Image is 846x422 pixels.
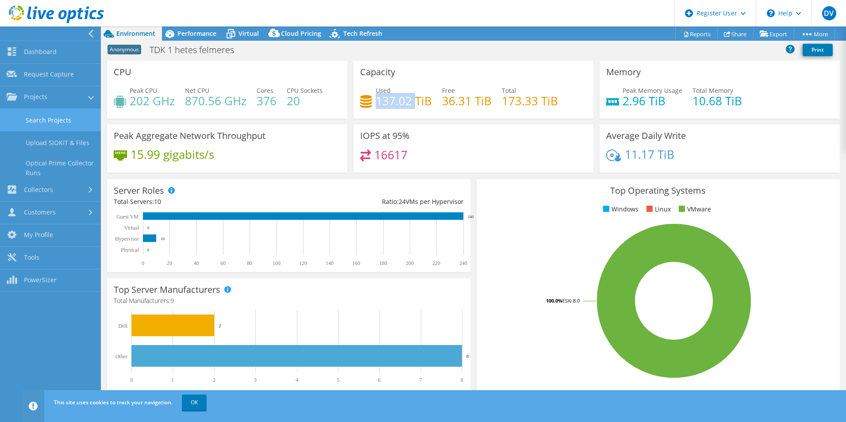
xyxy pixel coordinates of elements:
[466,353,469,359] text: 8
[238,29,259,38] span: Virtual
[108,45,141,54] span: Anonymous
[185,96,246,106] h4: 870.56 GHz
[220,260,226,266] text: 60
[483,186,833,196] h3: Top Operating Systems
[142,260,144,266] text: 0
[130,96,175,106] h4: 202 GHz
[114,67,131,77] h3: CPU
[114,131,265,141] h3: Peak Aggregate Network Throughput
[213,377,215,383] text: 2
[170,296,174,305] span: 9
[154,197,161,206] span: 10
[623,86,682,95] span: Peak Memory Usage
[606,67,641,77] h3: Memory
[299,260,307,266] text: 120
[767,9,775,17] svg: \n
[288,197,463,207] div: Ratio: VMs per Hypervisor
[432,260,440,266] text: 220
[177,29,216,38] span: Performance
[130,377,133,383] text: 0
[219,323,221,328] text: 2
[352,260,360,266] text: 160
[343,29,382,38] span: Tech Refresh
[116,29,155,38] span: Environment
[360,131,410,141] h3: IOPS at 95%
[692,96,742,106] h4: 10.68 TiB
[406,260,414,266] text: 200
[257,86,273,95] span: Cores
[562,297,580,304] tspan: ESXi 8.0
[442,86,455,95] span: Free
[54,399,173,406] span: This site uses cookies to track your navigation.
[161,237,165,241] text: 10
[376,86,391,95] span: Used
[167,260,172,266] text: 20
[675,27,718,41] a: Reports
[625,150,674,159] h4: 11.17 TiB
[114,296,464,306] h4: Total Manufacturers:
[601,204,638,214] li: Windows
[379,260,387,266] text: 180
[399,197,406,206] span: 24
[296,377,298,383] text: 4
[121,247,139,253] text: Physical
[131,150,214,159] h4: 15.99 gigabits/s
[374,150,408,160] h4: 16617
[468,215,474,219] text: 240
[257,96,277,106] h4: 376
[337,377,339,383] text: 5
[124,225,139,231] text: Virtual
[376,96,432,106] h4: 137.02 TiB
[254,377,257,383] text: 3
[130,86,157,95] span: Peak CPU
[623,96,682,106] h4: 2.96 TiB
[502,86,516,95] span: Total
[459,260,467,266] text: 240
[116,214,138,220] text: Guest VM
[644,204,671,214] li: Linux
[114,285,220,295] h3: Top Server Manufacturers
[171,377,174,383] text: 1
[461,377,463,383] text: 8
[378,377,381,383] text: 6
[822,6,836,20] span: DV
[194,260,199,266] text: 40
[147,226,150,230] text: 0
[114,186,164,196] h3: Server Roles
[287,86,323,95] span: CPU Sockets
[287,96,323,106] h4: 20
[273,260,281,266] text: 100
[185,86,209,95] span: Net CPU
[146,45,248,55] h1: TDK 1 hetes felmeres
[247,260,252,266] text: 80
[546,297,562,304] tspan: 100.0%
[502,96,558,106] h4: 173.33 TiB
[115,353,127,360] text: Other
[794,27,835,41] a: More
[360,67,395,77] h3: Capacity
[114,197,288,207] div: Total Servers:
[419,377,422,383] text: 7
[118,323,127,329] text: Dell
[147,248,150,252] text: 0
[717,27,754,41] a: Share
[606,131,686,141] h3: Average Daily Write
[115,236,139,242] text: Hypervisor
[692,86,733,95] span: Total Memory
[677,204,711,214] li: VMware
[326,260,334,266] text: 140
[753,27,794,41] a: Export
[281,29,321,38] span: Cloud Pricing
[442,96,492,106] h4: 36.31 TiB
[182,395,207,410] a: OK
[803,44,833,56] a: Print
